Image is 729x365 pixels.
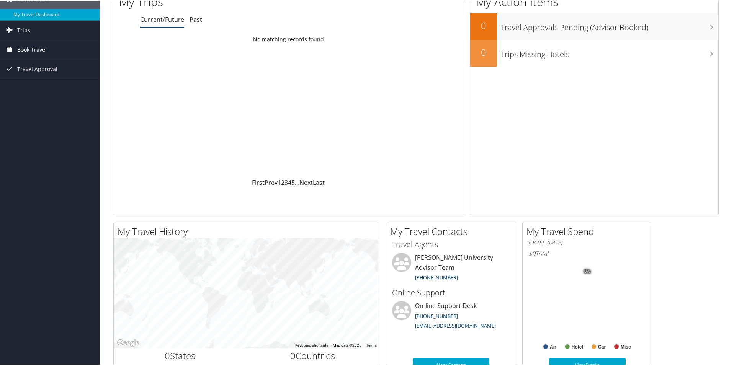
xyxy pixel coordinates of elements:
[528,238,646,246] h6: [DATE] - [DATE]
[313,178,325,186] a: Last
[17,59,57,78] span: Travel Approval
[295,178,299,186] span: …
[390,224,516,237] h2: My Travel Contacts
[119,349,241,362] h2: States
[528,249,646,257] h6: Total
[118,224,379,237] h2: My Travel History
[415,321,496,328] a: [EMAIL_ADDRESS][DOMAIN_NAME]
[113,32,464,46] td: No matching records found
[392,287,510,297] h3: Online Support
[290,349,296,361] span: 0
[470,18,497,31] h2: 0
[288,178,291,186] a: 4
[140,15,184,23] a: Current/Future
[17,20,30,39] span: Trips
[621,344,631,349] text: Misc
[291,178,295,186] a: 5
[165,349,170,361] span: 0
[501,44,718,59] h3: Trips Missing Hotels
[190,15,202,23] a: Past
[116,337,141,347] img: Google
[550,344,556,349] text: Air
[295,342,328,347] button: Keyboard shortcuts
[388,300,514,332] li: On-line Support Desk
[17,39,47,59] span: Book Travel
[470,12,718,39] a: 0Travel Approvals Pending (Advisor Booked)
[116,337,141,347] a: Open this area in Google Maps (opens a new window)
[528,249,535,257] span: $0
[392,238,510,249] h3: Travel Agents
[470,39,718,66] a: 0Trips Missing Hotels
[265,178,278,186] a: Prev
[470,45,497,58] h2: 0
[415,312,458,319] a: [PHONE_NUMBER]
[366,342,377,347] a: Terms (opens in new tab)
[572,344,583,349] text: Hotel
[252,178,265,186] a: First
[284,178,288,186] a: 3
[584,269,590,273] tspan: 0%
[252,349,374,362] h2: Countries
[598,344,606,349] text: Car
[281,178,284,186] a: 2
[388,252,514,284] li: [PERSON_NAME] University Advisor Team
[526,224,652,237] h2: My Travel Spend
[299,178,313,186] a: Next
[501,18,718,32] h3: Travel Approvals Pending (Advisor Booked)
[333,342,361,347] span: Map data ©2025
[415,273,458,280] a: [PHONE_NUMBER]
[278,178,281,186] a: 1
